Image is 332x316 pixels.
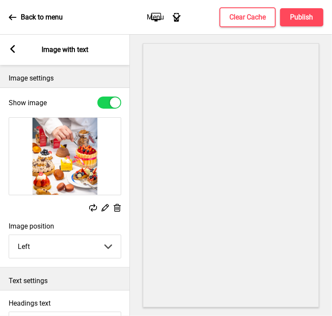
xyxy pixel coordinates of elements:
[280,8,323,26] button: Publish
[229,13,266,22] h4: Clear Cache
[290,13,313,22] h4: Publish
[9,6,63,29] a: Back to menu
[219,7,276,27] button: Clear Cache
[138,4,189,30] div: Menu
[9,99,47,107] label: Show image
[9,222,121,230] label: Image position
[9,276,121,286] p: Text settings
[42,45,88,55] p: Image with text
[9,74,121,83] p: Image settings
[21,13,63,22] p: Back to menu
[9,299,51,307] label: Headings text
[9,118,121,195] img: Image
